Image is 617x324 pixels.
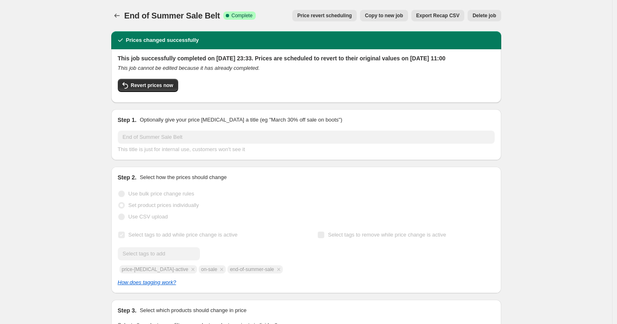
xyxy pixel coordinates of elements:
[118,65,260,71] i: This job cannot be edited because it has already completed.
[128,214,168,220] span: Use CSV upload
[118,306,137,315] h2: Step 3.
[126,36,199,44] h2: Prices changed successfully
[232,12,252,19] span: Complete
[416,12,459,19] span: Export Recap CSV
[118,146,245,152] span: This title is just for internal use, customers won't see it
[118,54,495,62] h2: This job successfully completed on [DATE] 23:33. Prices are scheduled to revert to their original...
[360,10,408,21] button: Copy to new job
[128,232,238,238] span: Select tags to add while price change is active
[118,79,178,92] button: Revert prices now
[118,279,176,285] a: How does tagging work?
[118,173,137,182] h2: Step 2.
[118,116,137,124] h2: Step 1.
[472,12,496,19] span: Delete job
[118,131,495,144] input: 30% off holiday sale
[365,12,403,19] span: Copy to new job
[128,191,194,197] span: Use bulk price change rules
[118,247,200,260] input: Select tags to add
[111,10,123,21] button: Price change jobs
[328,232,446,238] span: Select tags to remove while price change is active
[140,173,227,182] p: Select how the prices should change
[140,116,342,124] p: Optionally give your price [MEDICAL_DATA] a title (eg "March 30% off sale on boots")
[128,202,199,208] span: Set product prices individually
[124,11,220,20] span: End of Summer Sale Belt
[292,10,357,21] button: Price revert scheduling
[131,82,173,89] span: Revert prices now
[411,10,464,21] button: Export Recap CSV
[468,10,501,21] button: Delete job
[297,12,352,19] span: Price revert scheduling
[140,306,246,315] p: Select which products should change in price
